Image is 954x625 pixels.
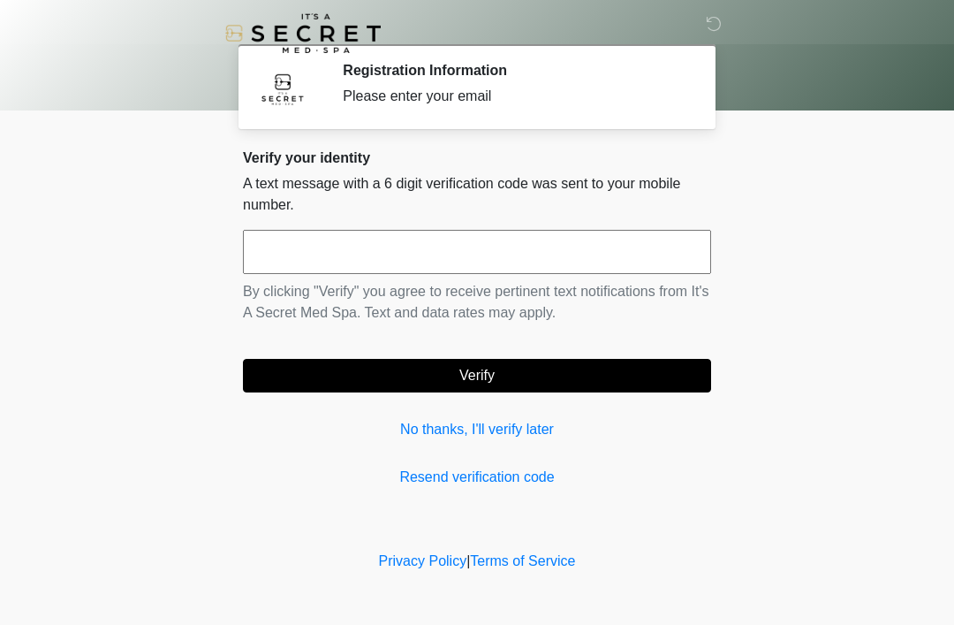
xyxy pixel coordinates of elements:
[470,553,575,568] a: Terms of Service
[343,62,685,79] h2: Registration Information
[225,13,381,53] img: It's A Secret Med Spa Logo
[256,62,309,115] img: Agent Avatar
[243,281,711,324] p: By clicking "Verify" you agree to receive pertinent text notifications from It's A Secret Med Spa...
[243,467,711,488] a: Resend verification code
[243,359,711,393] button: Verify
[466,553,470,568] a: |
[243,419,711,440] a: No thanks, I'll verify later
[243,173,711,216] p: A text message with a 6 digit verification code was sent to your mobile number.
[343,86,685,107] div: Please enter your email
[379,553,467,568] a: Privacy Policy
[243,149,711,166] h2: Verify your identity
